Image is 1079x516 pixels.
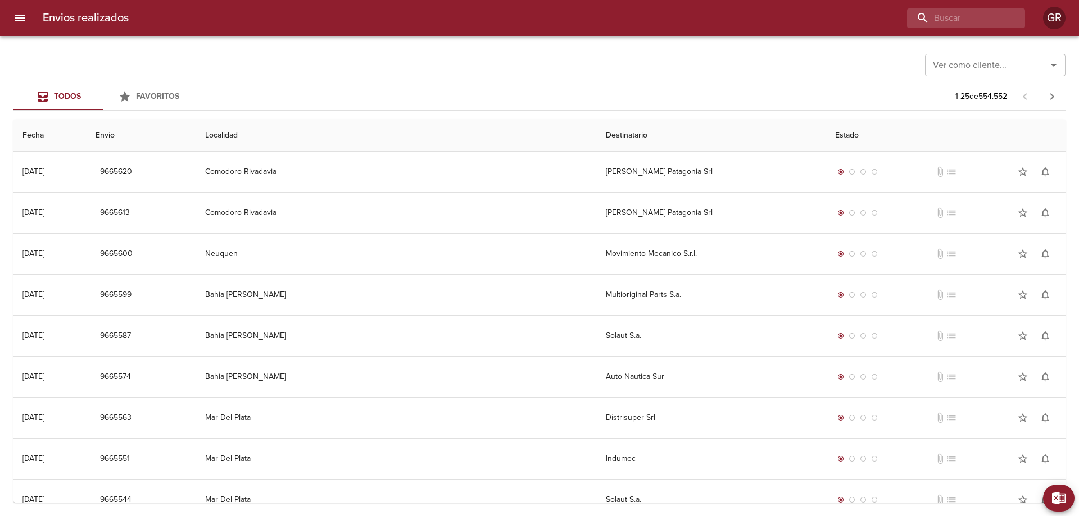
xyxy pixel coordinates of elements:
span: No tiene pedido asociado [946,330,957,341]
span: radio_button_checked [837,168,844,175]
span: radio_button_unchecked [860,209,867,216]
span: notifications_none [1040,289,1051,300]
td: Auto Nautica Sur [597,357,826,397]
button: Agregar a favoritos [1012,366,1034,388]
button: Agregar a favoritos [1012,488,1034,511]
div: Generado [835,289,880,300]
span: radio_button_checked [837,332,844,339]
span: radio_button_unchecked [871,250,878,257]
td: Mar Del Plata [196,439,597,479]
td: Distrisuper Srl [597,398,826,438]
span: 9665613 [100,206,130,220]
span: radio_button_unchecked [871,496,878,503]
span: radio_button_unchecked [860,414,867,421]
button: Activar notificaciones [1034,284,1057,306]
td: Comodoro Rivadavia [196,152,597,192]
span: star_border [1017,207,1028,218]
button: Activar notificaciones [1034,407,1057,429]
span: radio_button_unchecked [871,291,878,298]
span: No tiene documentos adjuntos [935,412,946,423]
span: radio_button_unchecked [871,168,878,175]
span: No tiene pedido asociado [946,412,957,423]
span: No tiene documentos adjuntos [935,494,946,505]
button: 9665613 [96,203,134,223]
button: Activar notificaciones [1034,243,1057,265]
div: GR [1043,7,1066,29]
span: star_border [1017,248,1028,259]
div: Generado [835,166,880,177]
td: Bahia [PERSON_NAME] [196,357,597,397]
button: Activar notificaciones [1034,366,1057,388]
span: No tiene documentos adjuntos [935,330,946,341]
td: Neuquen [196,234,597,274]
span: star_border [1017,371,1028,382]
div: Generado [835,207,880,218]
th: Fecha [13,120,87,152]
div: [DATE] [22,290,44,299]
button: 9665544 [96,490,136,510]
span: 9665620 [100,165,132,179]
th: Envio [87,120,196,152]
span: Pagina anterior [1012,90,1039,102]
div: Generado [835,248,880,259]
span: radio_button_checked [837,414,844,421]
td: Solaut S.a. [597,316,826,356]
button: 9665620 [96,162,137,182]
span: radio_button_checked [837,455,844,462]
div: Generado [835,371,880,382]
span: star_border [1017,453,1028,464]
td: Comodoro Rivadavia [196,193,597,233]
div: Generado [835,453,880,464]
span: radio_button_checked [837,250,844,257]
td: [PERSON_NAME] Patagonia Srl [597,193,826,233]
span: No tiene documentos adjuntos [935,207,946,218]
input: buscar [907,8,1006,28]
button: 9665600 [96,244,137,264]
span: radio_button_unchecked [860,250,867,257]
div: [DATE] [22,331,44,340]
div: [DATE] [22,454,44,463]
span: star_border [1017,494,1028,505]
span: radio_button_unchecked [849,496,855,503]
span: 9665563 [100,411,132,425]
div: Generado [835,412,880,423]
th: Estado [826,120,1066,152]
span: radio_button_unchecked [860,332,867,339]
button: Activar notificaciones [1034,447,1057,470]
button: Agregar a favoritos [1012,447,1034,470]
span: radio_button_unchecked [849,168,855,175]
h6: Envios realizados [43,9,129,27]
span: No tiene pedido asociado [946,371,957,382]
div: [DATE] [22,413,44,422]
button: 9665551 [96,449,134,469]
span: No tiene pedido asociado [946,248,957,259]
div: [DATE] [22,372,44,381]
span: radio_button_checked [837,373,844,380]
span: notifications_none [1040,494,1051,505]
td: Bahia [PERSON_NAME] [196,275,597,315]
div: [DATE] [22,249,44,258]
span: No tiene documentos adjuntos [935,371,946,382]
button: Activar notificaciones [1034,202,1057,224]
th: Destinatario [597,120,826,152]
span: radio_button_unchecked [849,373,855,380]
span: radio_button_unchecked [849,250,855,257]
button: 9665587 [96,326,135,346]
span: No tiene pedido asociado [946,166,957,177]
button: Exportar Excel [1043,485,1075,512]
span: notifications_none [1040,166,1051,177]
span: radio_button_unchecked [860,291,867,298]
span: No tiene pedido asociado [946,289,957,300]
div: [DATE] [22,208,44,217]
td: Multioriginal Parts S.a. [597,275,826,315]
span: 9665599 [100,288,132,302]
div: [DATE] [22,167,44,176]
span: radio_button_unchecked [871,455,878,462]
span: 9665600 [100,247,133,261]
span: No tiene pedido asociado [946,494,957,505]
span: No tiene pedido asociado [946,453,957,464]
button: 9665599 [96,285,136,305]
span: star_border [1017,166,1028,177]
button: Activar notificaciones [1034,161,1057,183]
button: 9665574 [96,367,135,387]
